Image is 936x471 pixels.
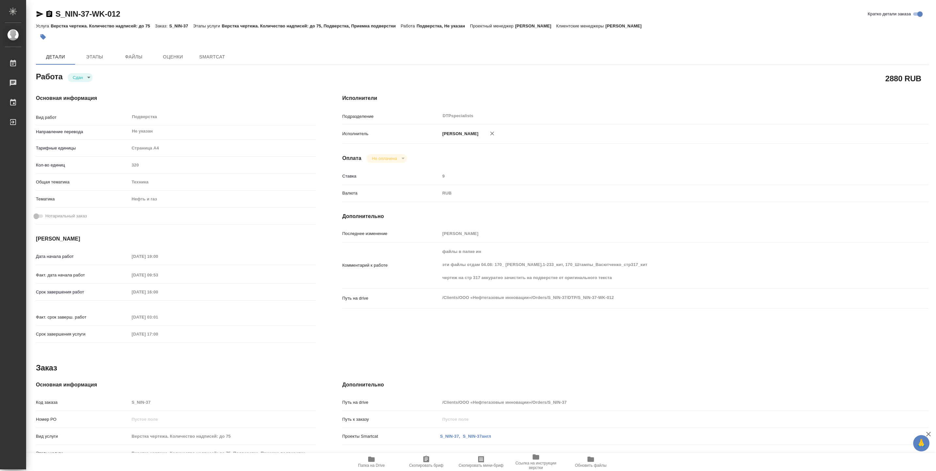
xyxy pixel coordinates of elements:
h4: Оплата [342,154,362,162]
h4: Дополнительно [342,212,929,220]
p: Тарифные единицы [36,145,129,151]
p: Факт. срок заверш. работ [36,314,129,321]
div: RUB [440,188,880,199]
p: Факт. дата начала работ [36,272,129,278]
h4: Дополнительно [342,381,929,389]
a: S_NIN-37-WK-012 [55,9,120,18]
p: Верстка чертежа. Количество надписей: до 75 [51,24,155,28]
button: Добавить тэг [36,30,50,44]
input: Пустое поле [129,252,186,261]
p: Номер РО [36,416,129,423]
h4: [PERSON_NAME] [36,235,316,243]
span: Ссылка на инструкции верстки [512,461,559,470]
h2: Заказ [36,363,57,373]
span: Нотариальный заказ [45,213,87,219]
p: [PERSON_NAME] [515,24,556,28]
p: Дата начала работ [36,253,129,260]
p: Клиентские менеджеры [556,24,605,28]
button: Скопировать ссылку для ЯМессенджера [36,10,44,18]
p: Вид услуги [36,433,129,440]
textarea: /Clients/ООО «Нефтегазовые инновации»/Orders/S_NIN-37/DTP/S_NIN-37-WK-012 [440,292,880,303]
input: Пустое поле [129,312,186,322]
p: Кол-во единиц [36,162,129,168]
p: Комментарий к работе [342,262,440,269]
p: Последнее изменение [342,230,440,237]
input: Пустое поле [129,287,186,297]
p: Этапы услуги [36,450,129,457]
p: Транслитерация названий [342,452,440,459]
span: Детали [40,53,71,61]
p: Услуга [36,24,51,28]
div: Нефть и газ [129,194,316,205]
p: Срок завершения работ [36,289,129,295]
input: Пустое поле [129,160,316,170]
span: Скопировать бриф [409,463,443,468]
p: Проектный менеджер [470,24,515,28]
p: Путь на drive [342,399,440,406]
p: Общая тематика [36,179,129,185]
input: Пустое поле [440,229,880,238]
span: SmartCat [196,53,228,61]
h2: Работа [36,70,63,82]
input: Пустое поле [129,270,186,280]
button: Обновить файлы [563,453,618,471]
a: S_NIN-37, [440,434,460,439]
input: Пустое поле [440,171,880,181]
input: Пустое поле [440,398,880,407]
p: Вид работ [36,114,129,121]
div: Техника [129,177,316,188]
button: Не оплачена [370,156,399,161]
p: Заказ: [155,24,169,28]
p: Этапы услуги [193,24,222,28]
h4: Основная информация [36,94,316,102]
p: Ставка [342,173,440,180]
p: [PERSON_NAME] [440,131,478,137]
h4: Основная информация [36,381,316,389]
p: Тематика [36,196,129,202]
p: Подразделение [342,113,440,120]
p: Путь на drive [342,295,440,302]
input: Пустое поле [129,415,316,424]
input: Пустое поле [129,329,186,339]
button: Ссылка на инструкции верстки [508,453,563,471]
p: Подверстка, Не указан [416,24,470,28]
span: Файлы [118,53,149,61]
h2: 2880 RUB [885,73,921,84]
button: 🙏 [913,435,929,451]
div: Страница А4 [129,143,316,154]
p: Путь к заказу [342,416,440,423]
span: Обновить файлы [575,463,607,468]
button: Скопировать мини-бриф [454,453,508,471]
span: Папка на Drive [358,463,385,468]
div: Сдан [367,154,407,163]
button: Скопировать бриф [399,453,454,471]
span: Этапы [79,53,110,61]
span: Скопировать мини-бриф [459,463,503,468]
h4: Исполнители [342,94,929,102]
p: Проекты Smartcat [342,433,440,440]
button: Папка на Drive [344,453,399,471]
p: [PERSON_NAME] [605,24,647,28]
input: Пустое поле [129,398,316,407]
p: Код заказа [36,399,129,406]
p: S_NIN-37 [169,24,193,28]
p: Работа [401,24,417,28]
button: Скопировать ссылку [45,10,53,18]
span: 🙏 [916,436,927,450]
button: Удалить исполнителя [485,126,499,141]
p: Срок завершения услуги [36,331,129,338]
span: Оценки [157,53,189,61]
textarea: файлы в папке ин эти файлы отдам 04.08: 170_ [PERSON_NAME].1-233_кит, 170_Штампы_Васютченко_стр31... [440,246,880,283]
span: Кратко детали заказа [868,11,911,17]
p: Исполнитель [342,131,440,137]
div: Сдан [68,73,93,82]
a: S_NIN-37англ [463,434,491,439]
input: Пустое поле [440,415,880,424]
p: Валюта [342,190,440,196]
input: Пустое поле [129,432,316,441]
p: Направление перевода [36,129,129,135]
input: Пустое поле [129,448,316,458]
p: Верстка чертежа. Количество надписей: до 75, Подверстка, Приемка подверстки [222,24,400,28]
button: Сдан [71,75,85,80]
